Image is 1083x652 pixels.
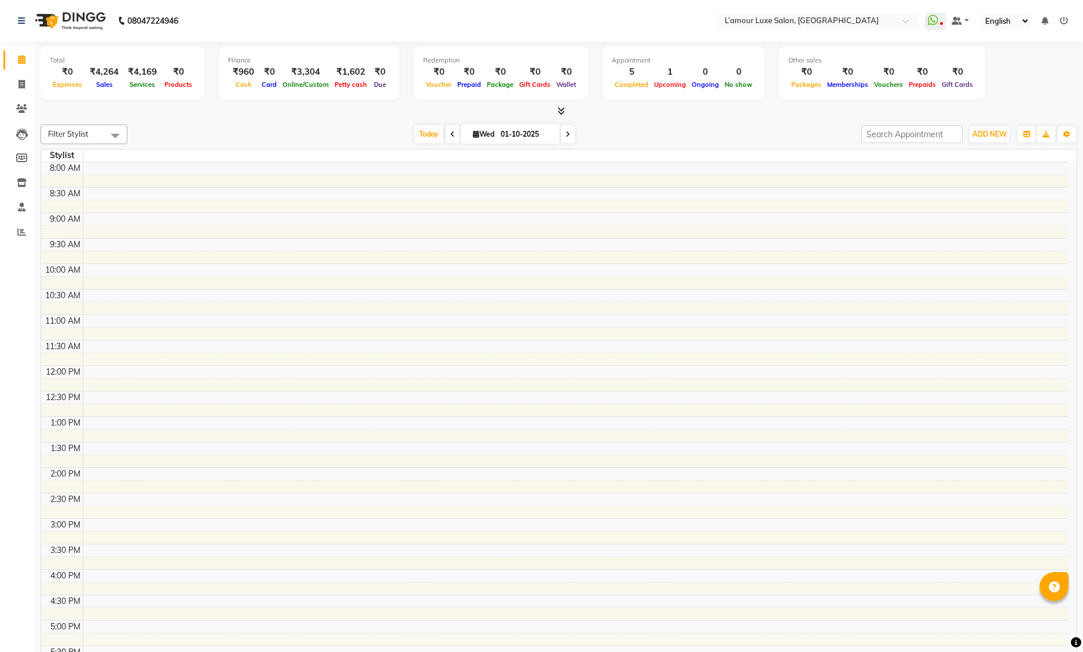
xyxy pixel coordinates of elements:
[788,56,976,65] div: Other sales
[553,80,579,89] span: Wallet
[123,65,161,79] div: ₹4,169
[43,391,83,404] div: 12:30 PM
[423,65,454,79] div: ₹0
[454,65,484,79] div: ₹0
[824,80,871,89] span: Memberships
[414,125,443,143] span: Today
[689,65,722,79] div: 0
[332,80,370,89] span: Petty cash
[47,213,83,225] div: 9:00 AM
[651,65,689,79] div: 1
[788,80,824,89] span: Packages
[454,80,484,89] span: Prepaid
[516,80,553,89] span: Gift Cards
[332,65,370,79] div: ₹1,602
[43,366,83,378] div: 12:00 PM
[970,126,1009,142] button: ADD NEW
[423,56,579,65] div: Redemption
[85,65,123,79] div: ₹4,264
[127,80,158,89] span: Services
[722,65,755,79] div: 0
[47,188,83,200] div: 8:30 AM
[259,65,280,79] div: ₹0
[939,80,976,89] span: Gift Cards
[93,80,116,89] span: Sales
[50,56,195,65] div: Total
[48,570,83,582] div: 4:00 PM
[48,544,83,556] div: 3:30 PM
[280,65,332,79] div: ₹3,304
[41,149,83,162] div: Stylist
[824,65,871,79] div: ₹0
[43,290,83,302] div: 10:30 AM
[161,65,195,79] div: ₹0
[48,595,83,607] div: 4:30 PM
[612,56,755,65] div: Appointment
[470,130,497,138] span: Wed
[553,65,579,79] div: ₹0
[127,5,178,37] b: 08047224946
[161,80,195,89] span: Products
[972,130,1007,138] span: ADD NEW
[370,65,390,79] div: ₹0
[48,621,83,633] div: 5:00 PM
[651,80,689,89] span: Upcoming
[48,417,83,429] div: 1:00 PM
[939,65,976,79] div: ₹0
[906,65,939,79] div: ₹0
[788,65,824,79] div: ₹0
[722,80,755,89] span: No show
[484,80,516,89] span: Package
[259,80,280,89] span: Card
[871,80,906,89] span: Vouchers
[484,65,516,79] div: ₹0
[43,264,83,276] div: 10:00 AM
[30,5,109,37] img: logo
[871,65,906,79] div: ₹0
[423,80,454,89] span: Voucher
[43,315,83,327] div: 11:00 AM
[48,442,83,455] div: 1:30 PM
[228,65,259,79] div: ₹960
[689,80,722,89] span: Ongoing
[48,129,89,138] span: Filter Stylist
[497,126,555,143] input: 2025-10-01
[47,239,83,251] div: 9:30 AM
[371,80,389,89] span: Due
[50,65,85,79] div: ₹0
[228,56,390,65] div: Finance
[906,80,939,89] span: Prepaids
[612,65,651,79] div: 5
[280,80,332,89] span: Online/Custom
[612,80,651,89] span: Completed
[48,468,83,480] div: 2:00 PM
[48,493,83,506] div: 2:30 PM
[48,519,83,531] div: 3:00 PM
[861,125,963,143] input: Search Appointment
[516,65,553,79] div: ₹0
[233,80,255,89] span: Cash
[50,80,85,89] span: Expenses
[47,162,83,174] div: 8:00 AM
[43,340,83,353] div: 11:30 AM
